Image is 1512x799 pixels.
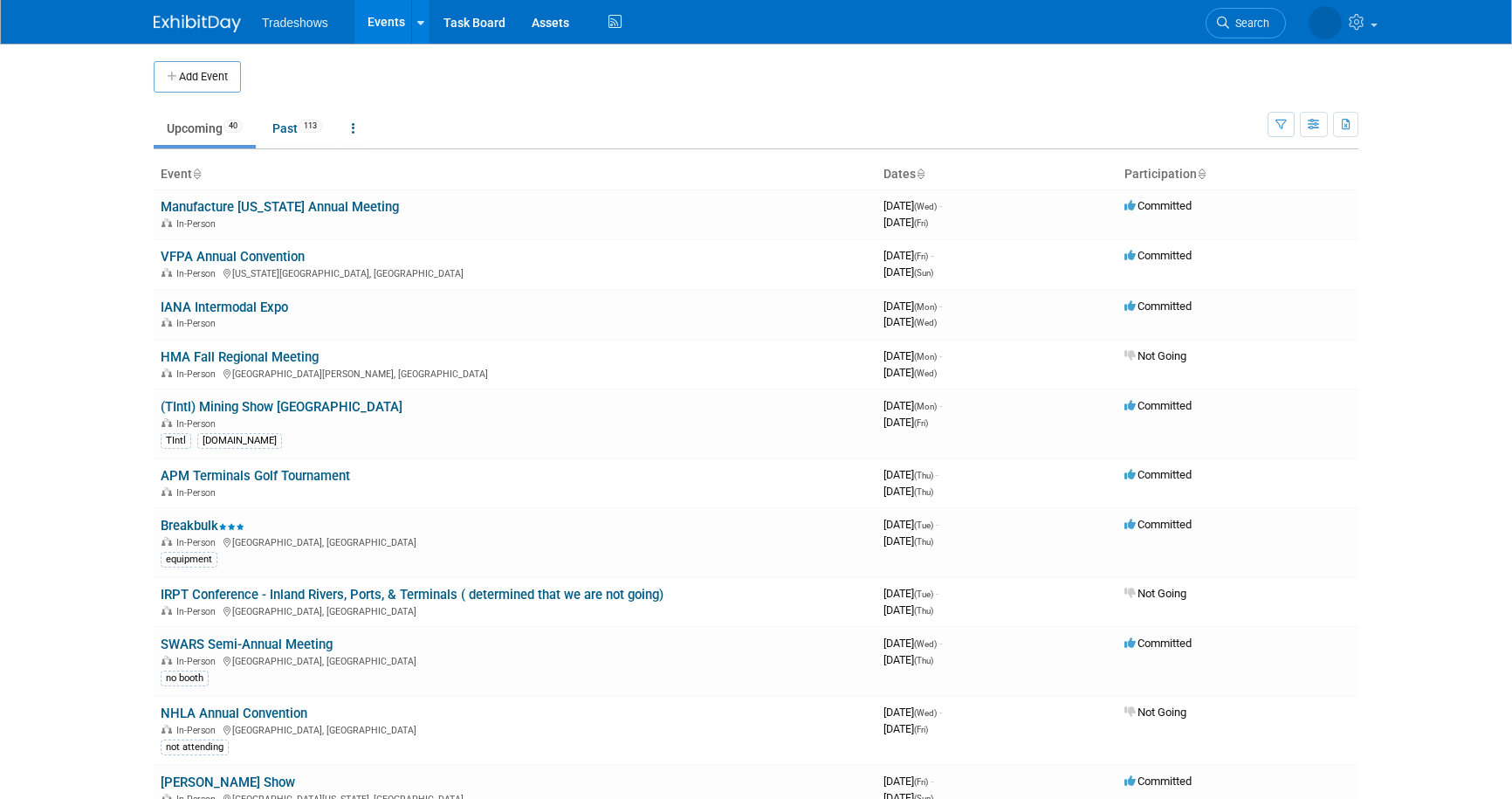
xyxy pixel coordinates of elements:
[931,249,933,262] span: -
[154,61,241,93] button: Add Event
[883,722,928,735] span: [DATE]
[161,653,869,667] div: [GEOGRAPHIC_DATA], [GEOGRAPHIC_DATA]
[161,349,319,365] a: HMA Fall Regional Meeting
[176,725,221,736] span: In-Person
[1172,17,1212,30] span: Search
[154,112,256,145] a: Upcoming40
[161,366,869,380] div: [GEOGRAPHIC_DATA][PERSON_NAME], [GEOGRAPHIC_DATA]
[914,268,933,278] span: (Sun)
[914,656,933,665] span: (Thu)
[161,534,869,548] div: [GEOGRAPHIC_DATA], [GEOGRAPHIC_DATA]
[161,249,305,265] a: VFPA Annual Convention
[936,587,938,600] span: -
[176,656,221,667] span: In-Person
[162,606,172,615] img: In-Person Event
[914,369,937,378] span: (Wed)
[176,537,221,548] span: In-Person
[883,653,933,666] span: [DATE]
[176,606,221,617] span: In-Person
[162,318,172,327] img: In-Person Event
[883,468,938,481] span: [DATE]
[154,160,876,189] th: Event
[1124,775,1192,788] span: Committed
[914,487,933,497] span: (Thu)
[939,637,942,650] span: -
[883,518,938,531] span: [DATE]
[176,487,221,499] span: In-Person
[162,656,172,665] img: In-Person Event
[1124,349,1186,362] span: Not Going
[883,416,928,429] span: [DATE]
[914,708,937,718] span: (Wed)
[914,352,937,362] span: (Mon)
[883,706,942,719] span: [DATE]
[883,775,933,788] span: [DATE]
[176,268,221,279] span: In-Person
[262,16,328,30] span: Tradeshows
[1124,518,1192,531] span: Committed
[931,775,933,788] span: -
[939,300,942,313] span: -
[939,349,942,362] span: -
[161,637,333,652] a: SWARS Semi-Annual Meeting
[162,218,172,227] img: In-Person Event
[1124,587,1186,600] span: Not Going
[161,518,244,534] a: Breakbulk
[1124,637,1192,650] span: Committed
[197,433,282,449] div: [DOMAIN_NAME]
[883,399,942,412] span: [DATE]
[1124,300,1192,313] span: Committed
[914,639,937,649] span: (Wed)
[914,418,928,428] span: (Fri)
[936,468,938,481] span: -
[1124,399,1192,412] span: Committed
[1197,167,1206,181] a: Sort by Participation Type
[176,369,221,380] span: In-Person
[162,537,172,546] img: In-Person Event
[1148,8,1228,38] a: Search
[883,349,942,362] span: [DATE]
[883,603,933,616] span: [DATE]
[162,268,172,277] img: In-Person Event
[883,315,937,328] span: [DATE]
[1251,10,1342,29] img: Kay Reynolds
[914,218,928,228] span: (Fri)
[914,606,933,616] span: (Thu)
[162,369,172,377] img: In-Person Event
[914,302,937,312] span: (Mon)
[192,167,201,181] a: Sort by Event Name
[914,520,933,530] span: (Tue)
[883,485,933,498] span: [DATE]
[154,15,241,32] img: ExhibitDay
[259,112,335,145] a: Past113
[161,468,350,484] a: APM Terminals Golf Tournament
[161,433,191,449] div: TIntl
[914,318,937,327] span: (Wed)
[914,589,933,599] span: (Tue)
[161,603,869,617] div: [GEOGRAPHIC_DATA], [GEOGRAPHIC_DATA]
[914,471,933,480] span: (Thu)
[1124,249,1192,262] span: Committed
[161,265,869,279] div: [US_STATE][GEOGRAPHIC_DATA], [GEOGRAPHIC_DATA]
[161,199,399,215] a: Manufacture [US_STATE] Annual Meeting
[883,637,942,650] span: [DATE]
[161,775,295,790] a: [PERSON_NAME] Show
[914,725,928,734] span: (Fri)
[914,202,937,211] span: (Wed)
[162,725,172,734] img: In-Person Event
[914,537,933,547] span: (Thu)
[936,518,938,531] span: -
[883,534,933,548] span: [DATE]
[161,671,209,686] div: no booth
[1124,468,1192,481] span: Committed
[1117,160,1358,189] th: Participation
[162,418,172,427] img: In-Person Event
[883,216,928,229] span: [DATE]
[1124,706,1186,719] span: Not Going
[914,402,937,411] span: (Mon)
[161,587,663,603] a: IRPT Conference - Inland Rivers, Ports, & Terminals ( determined that we are not going)
[299,120,322,133] span: 113
[939,199,942,212] span: -
[176,218,221,230] span: In-Person
[1124,199,1192,212] span: Committed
